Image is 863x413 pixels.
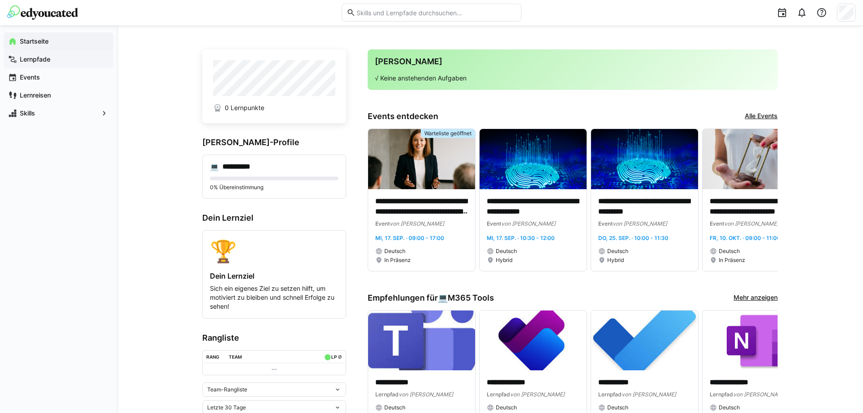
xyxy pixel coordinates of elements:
span: Mi, 17. Sep. · 09:00 - 17:00 [375,235,444,241]
span: von [PERSON_NAME] [724,220,778,227]
span: In Präsenz [719,257,745,264]
span: Event [598,220,613,227]
img: image [703,311,810,371]
span: M365 Tools [448,293,494,303]
span: Event [375,220,390,227]
span: Letzte 30 Tage [207,404,246,411]
span: von [PERSON_NAME] [390,220,444,227]
span: Lernpfad [375,391,399,398]
img: image [368,129,475,189]
span: Lernpfad [487,391,510,398]
img: image [703,129,810,189]
h3: Empfehlungen für [368,293,494,303]
h3: [PERSON_NAME]-Profile [202,138,346,147]
div: 💻️ [438,293,494,303]
div: Team [229,354,242,360]
span: Deutsch [384,248,405,255]
h3: Dein Lernziel [202,213,346,223]
span: 0 Lernpunkte [225,103,264,112]
span: Mi, 17. Sep. · 10:30 - 12:00 [487,235,555,241]
span: Lernpfad [710,391,733,398]
span: Do, 25. Sep. · 10:00 - 11:30 [598,235,668,241]
span: Deutsch [496,404,517,411]
span: Deutsch [496,248,517,255]
h4: Dein Lernziel [210,271,338,280]
span: Team-Rangliste [207,386,247,393]
span: Deutsch [607,404,628,411]
a: Mehr anzeigen [734,293,778,303]
span: Lernpfad [598,391,622,398]
span: Deutsch [719,248,740,255]
div: 💻️ [210,162,219,171]
span: von [PERSON_NAME] [613,220,667,227]
span: von [PERSON_NAME] [399,391,453,398]
span: von [PERSON_NAME] [510,391,565,398]
a: Alle Events [745,111,778,121]
span: Hybrid [607,257,624,264]
span: von [PERSON_NAME] [501,220,556,227]
span: Deutsch [384,404,405,411]
p: Sich ein eigenes Ziel zu setzen hilft, um motiviert zu bleiben und schnell Erfolge zu sehen! [210,284,338,311]
h3: Events entdecken [368,111,438,121]
div: Rang [206,354,219,360]
div: LP [331,354,337,360]
div: 🏆 [210,238,338,264]
img: image [480,129,587,189]
span: Fr, 10. Okt. · 09:00 - 11:00 [710,235,780,241]
p: 0% Übereinstimmung [210,184,338,191]
h3: [PERSON_NAME] [375,57,770,67]
span: Deutsch [719,404,740,411]
span: Warteliste geöffnet [424,130,472,137]
span: Event [710,220,724,227]
img: image [368,311,475,371]
a: ø [338,352,342,360]
p: √ Keine anstehenden Aufgaben [375,74,770,83]
span: Event [487,220,501,227]
input: Skills und Lernpfade durchsuchen… [356,9,516,17]
h3: Rangliste [202,333,346,343]
span: Hybrid [496,257,512,264]
img: image [591,129,698,189]
span: In Präsenz [384,257,411,264]
span: von [PERSON_NAME] [622,391,676,398]
img: image [591,311,698,371]
img: image [480,311,587,371]
span: Deutsch [607,248,628,255]
span: von [PERSON_NAME] [733,391,787,398]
